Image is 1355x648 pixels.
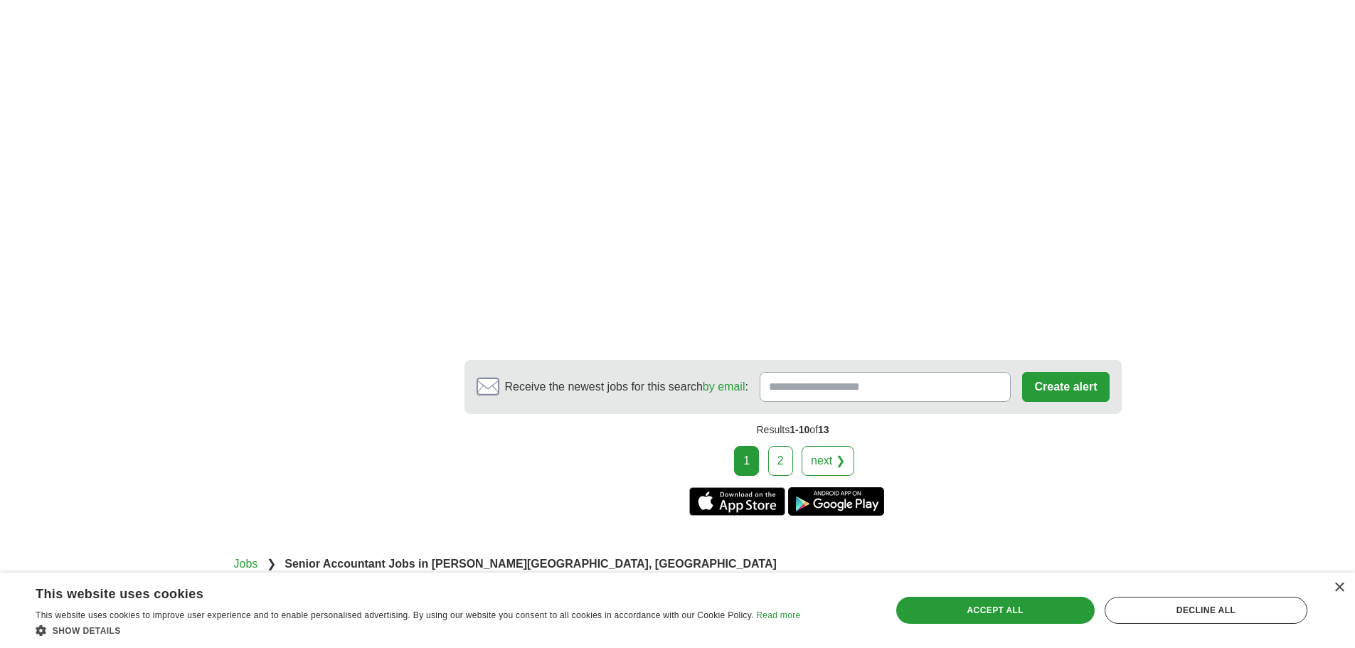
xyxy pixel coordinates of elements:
[1334,583,1344,593] div: Close
[36,581,765,602] div: This website uses cookies
[896,597,1095,624] div: Accept all
[756,610,800,620] a: Read more, opens a new window
[1105,597,1307,624] div: Decline all
[285,558,777,570] strong: Senior Accountant Jobs in [PERSON_NAME][GEOGRAPHIC_DATA], [GEOGRAPHIC_DATA]
[818,424,829,435] span: 13
[36,610,754,620] span: This website uses cookies to improve user experience and to enable personalised advertising. By u...
[36,623,800,637] div: Show details
[464,414,1122,446] div: Results of
[703,381,745,393] a: by email
[505,378,748,395] span: Receive the newest jobs for this search :
[790,424,809,435] span: 1-10
[788,487,884,516] a: Get the Android app
[234,558,258,570] a: Jobs
[734,446,759,476] div: 1
[53,626,121,636] span: Show details
[1022,372,1109,402] button: Create alert
[768,446,793,476] a: 2
[689,487,785,516] a: Get the iPhone app
[267,558,276,570] span: ❯
[802,446,854,476] a: next ❯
